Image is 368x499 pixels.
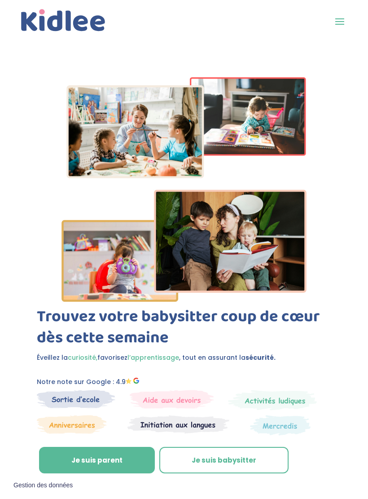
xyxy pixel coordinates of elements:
[13,481,73,490] span: Gestion des données
[130,390,214,409] img: weekends
[61,77,307,302] img: Imgs-2
[245,353,276,362] strong: sécurité.
[8,476,78,495] button: Gestion des données
[39,447,155,474] a: Je suis parent
[37,306,331,353] h1: Trouvez votre babysitter coup de cœur dès cette semaine
[228,390,317,411] img: Mercredi
[250,415,311,436] img: Thematique
[37,377,331,388] p: Notre note sur Google : 4.9
[37,390,115,408] img: Sortie decole
[37,353,331,363] p: Éveillez la favorisez , tout en assurant la
[37,415,107,434] img: Anniversaire
[159,447,289,474] a: Je suis babysitter
[127,415,229,434] img: Atelier thematique
[127,353,179,362] span: l’apprentissage
[68,353,97,362] span: curiosité,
